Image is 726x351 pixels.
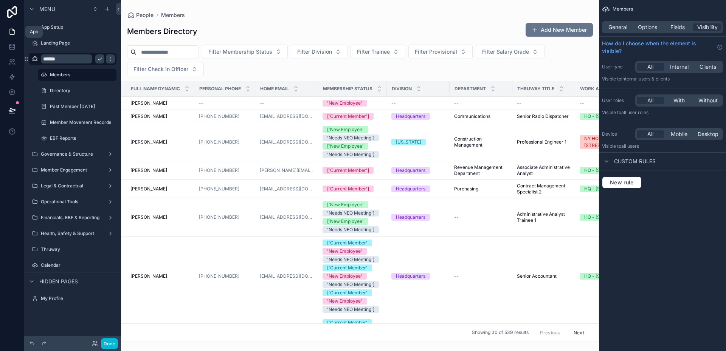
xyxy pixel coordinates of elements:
[199,86,241,92] span: Personal Phone
[131,86,180,92] span: Full Name Dynamic
[41,230,104,237] label: Health, Safety & Support
[638,23,657,31] span: Options
[580,86,617,92] span: Work Address
[39,5,55,13] span: Menu
[602,40,714,55] span: How do I choose when the element is visible?
[455,86,486,92] span: Department
[671,130,687,138] span: Mobile
[323,86,372,92] span: Membership Status
[602,143,723,149] p: Visible to
[41,183,104,189] label: Legal & Contractual
[602,110,723,116] p: Visible to
[647,130,653,138] span: All
[260,86,289,92] span: Home Email
[29,148,116,160] a: Governance & Structure
[647,97,653,104] span: All
[621,76,670,82] span: Internal users & clients
[38,101,116,113] a: Past Member [DATE]
[50,104,115,110] label: Past Member [DATE]
[29,292,116,305] a: My Profile
[41,215,104,221] label: Financials, EBF & Reporting
[29,212,116,224] a: Financials, EBF & Reporting
[30,29,38,35] div: App
[621,143,639,149] span: all users
[29,227,116,240] a: Health, Safety & Support
[670,63,689,71] span: Internal
[38,85,116,97] a: Directory
[700,63,716,71] span: Clients
[614,158,656,165] span: Custom rules
[41,40,115,46] label: Landing Page
[602,64,632,70] label: User type
[39,278,78,285] span: Hidden pages
[608,23,627,31] span: General
[392,86,412,92] span: Division
[50,135,115,141] label: EBF Reports
[698,97,718,104] span: Without
[29,37,116,49] a: Landing Page
[602,176,642,189] button: New rule
[29,196,116,208] a: Operational Tools
[472,330,529,336] span: Showing 30 of 539 results
[41,24,115,30] label: App Setup
[602,76,723,82] p: Visible to
[621,110,648,115] span: All user roles
[670,23,685,31] span: Fields
[29,259,116,271] a: Calendar
[647,63,653,71] span: All
[673,97,685,104] span: With
[29,164,116,176] a: Member Engagement
[41,246,115,252] label: Thruway
[602,40,723,55] a: How do I choose when the element is visible?
[568,327,589,339] button: Next
[38,116,116,128] a: Member Movement Records
[101,338,118,349] button: Done
[697,23,718,31] span: Visibility
[41,262,115,268] label: Calendar
[29,180,116,192] a: Legal & Contractual
[29,243,116,255] a: Thruway
[50,72,112,78] label: Members
[602,131,632,137] label: Device
[41,167,104,173] label: Member Engagement
[41,295,115,302] label: My Profile
[607,179,637,186] span: New rule
[41,151,104,157] label: Governance & Structure
[50,119,115,125] label: Member Movement Records
[50,88,115,94] label: Directory
[602,97,632,104] label: User roles
[38,69,116,81] a: Members
[613,6,633,12] span: Members
[517,86,554,92] span: Thruway Title
[698,130,718,138] span: Desktop
[41,199,104,205] label: Operational Tools
[29,21,116,33] a: App Setup
[38,132,116,144] a: EBF Reports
